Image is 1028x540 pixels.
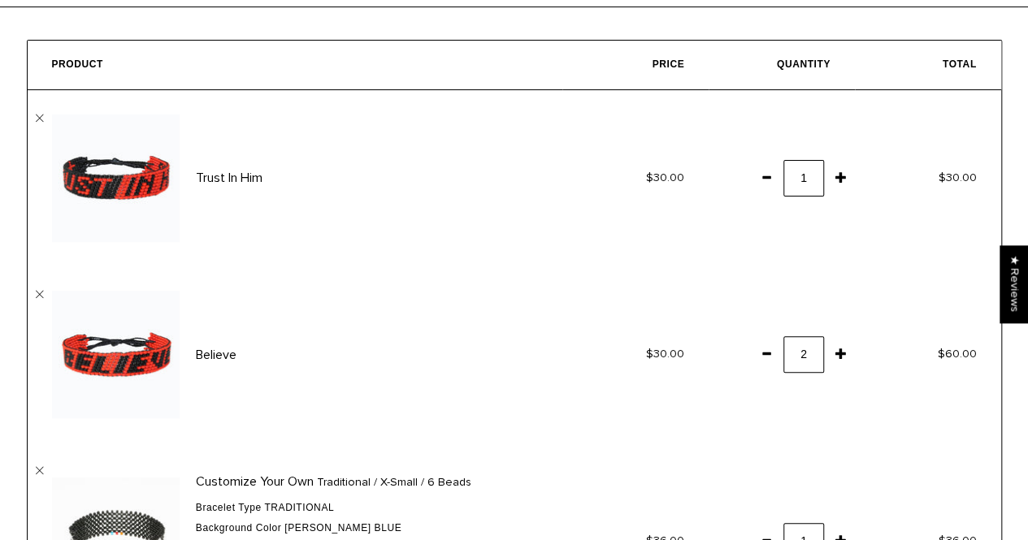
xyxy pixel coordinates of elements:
span: Traditional [264,502,334,513]
span: $30.00 [939,171,977,184]
th: Price [562,41,709,90]
th: Quantity [709,41,855,90]
span: $30.00 [646,347,684,361]
a: Customize Your Own [196,473,314,490]
span: Background color [196,522,282,534]
span: $30.00 [646,171,684,184]
span: $60.00 [938,347,977,361]
div: Click to open Judge.me floating reviews tab [1000,245,1028,322]
span: Traditional / X-Small / 6 Beads [317,473,471,492]
span: [PERSON_NAME] Blue [284,522,401,534]
a: Believe [196,347,236,363]
a:  [36,467,44,475]
span: Bracelet Type [196,502,262,513]
a:  [36,291,44,299]
img: Handmade Beaded ArtiKen Believe Black and Red Bracelet [52,291,180,418]
a:  [36,114,44,123]
th: Total [855,41,1001,90]
th: Product [28,41,563,90]
a: Trust In Him [196,170,262,186]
